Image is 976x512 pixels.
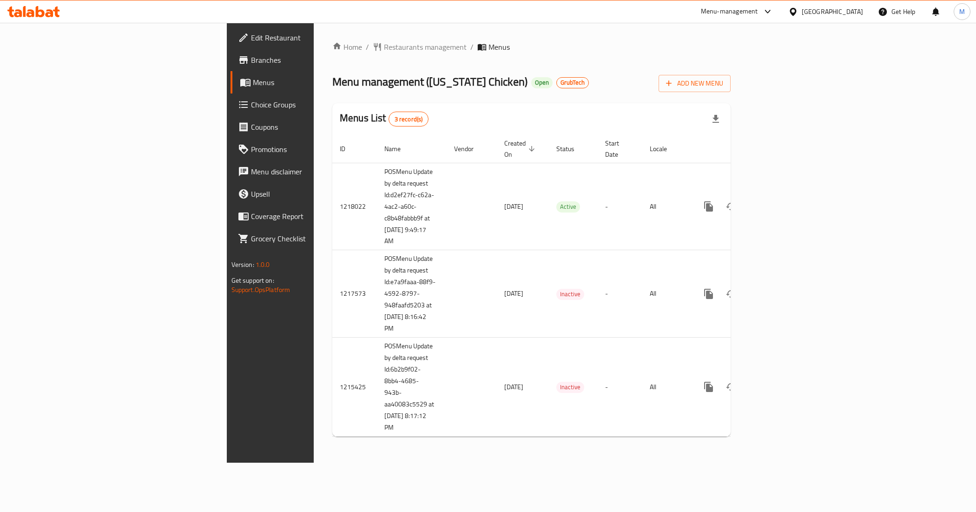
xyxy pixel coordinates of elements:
[598,338,642,437] td: -
[231,259,254,271] span: Version:
[642,163,690,250] td: All
[642,250,690,338] td: All
[251,54,382,66] span: Branches
[666,78,723,89] span: Add New Menu
[231,138,390,160] a: Promotions
[231,274,274,286] span: Get support on:
[690,135,794,163] th: Actions
[454,143,486,154] span: Vendor
[698,195,720,218] button: more
[556,289,584,299] span: Inactive
[650,143,679,154] span: Locale
[251,166,382,177] span: Menu disclaimer
[705,108,727,130] div: Export file
[231,183,390,205] a: Upsell
[504,200,523,213] span: [DATE]
[251,144,382,155] span: Promotions
[531,79,553,86] span: Open
[701,6,758,17] div: Menu-management
[598,250,642,338] td: -
[251,188,382,199] span: Upsell
[332,71,528,92] span: Menu management ( [US_STATE] Chicken )
[642,338,690,437] td: All
[598,163,642,250] td: -
[377,163,447,250] td: POSMenu Update by delta request Id:d2ef27fc-c62a-4ac2-a60c-c8b48fabbb9f at [DATE] 9:49:17 AM
[231,116,390,138] a: Coupons
[231,205,390,227] a: Coverage Report
[389,112,429,126] div: Total records count
[720,376,742,398] button: Change Status
[698,283,720,305] button: more
[802,7,863,17] div: [GEOGRAPHIC_DATA]
[332,41,731,53] nav: breadcrumb
[504,381,523,393] span: [DATE]
[659,75,731,92] button: Add New Menu
[557,79,588,86] span: GrubTech
[531,77,553,88] div: Open
[384,143,413,154] span: Name
[231,93,390,116] a: Choice Groups
[231,284,290,296] a: Support.OpsPlatform
[253,77,382,88] span: Menus
[231,49,390,71] a: Branches
[251,211,382,222] span: Coverage Report
[231,27,390,49] a: Edit Restaurant
[504,287,523,299] span: [DATE]
[377,338,447,437] td: POSMenu Update by delta request Id:6b2b9f02-8bb4-4685-943b-aa40083c5529 at [DATE] 8:17:12 PM
[720,283,742,305] button: Change Status
[556,289,584,300] div: Inactive
[605,138,631,160] span: Start Date
[340,143,357,154] span: ID
[698,376,720,398] button: more
[556,382,584,392] span: Inactive
[251,121,382,133] span: Coupons
[720,195,742,218] button: Change Status
[377,250,447,338] td: POSMenu Update by delta request Id:e7a9faaa-88f9-4592-8797-948faafd5203 at [DATE] 8:16:42 PM
[470,41,474,53] li: /
[556,201,580,212] span: Active
[251,233,382,244] span: Grocery Checklist
[256,259,270,271] span: 1.0.0
[384,41,467,53] span: Restaurants management
[488,41,510,53] span: Menus
[556,143,587,154] span: Status
[231,227,390,250] a: Grocery Checklist
[340,111,429,126] h2: Menus List
[231,160,390,183] a: Menu disclaimer
[389,115,429,124] span: 3 record(s)
[504,138,538,160] span: Created On
[556,382,584,393] div: Inactive
[251,32,382,43] span: Edit Restaurant
[231,71,390,93] a: Menus
[373,41,467,53] a: Restaurants management
[251,99,382,110] span: Choice Groups
[332,135,794,437] table: enhanced table
[959,7,965,17] span: M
